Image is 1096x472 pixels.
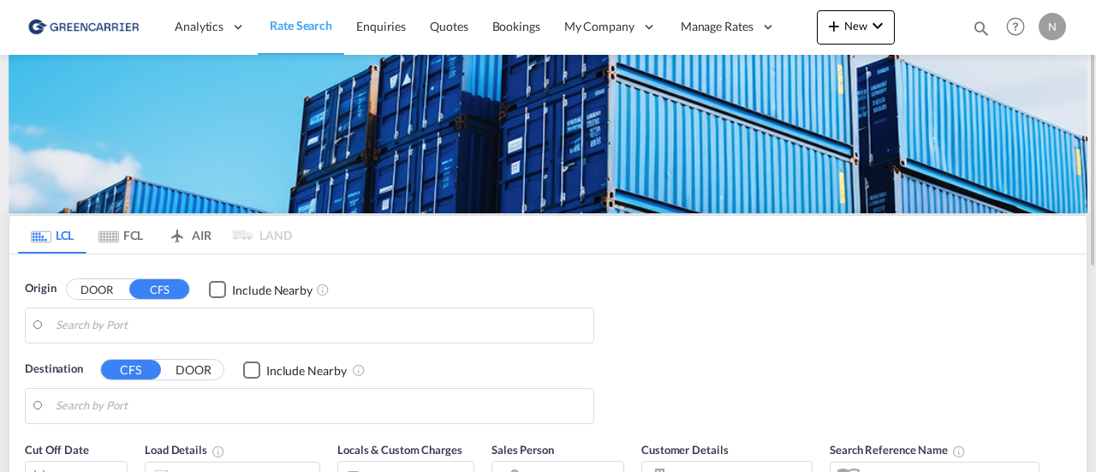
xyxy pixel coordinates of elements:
[492,19,540,33] span: Bookings
[25,443,89,457] span: Cut Off Date
[352,363,366,377] md-icon: Unchecked: Ignores neighbouring ports when fetching rates.Checked : Includes neighbouring ports w...
[18,216,86,254] md-tab-item: LCL
[175,18,223,35] span: Analytics
[56,393,585,419] input: Search by Port
[67,279,127,299] button: DOOR
[356,19,406,33] span: Enquiries
[817,10,895,45] button: icon-plus 400-fgNewicon-chevron-down
[1039,13,1066,40] div: N
[270,18,332,33] span: Rate Search
[164,360,223,379] button: DOOR
[86,216,155,254] md-tab-item: FCL
[9,55,1087,213] img: GreenCarrierFCL_LCL.png
[209,280,313,298] md-checkbox: Checkbox No Ink
[1001,12,1039,43] div: Help
[243,361,347,379] md-checkbox: Checkbox No Ink
[18,216,292,254] md-pagination-wrapper: Use the left and right arrow keys to navigate between tabs
[155,216,223,254] md-tab-item: AIR
[491,443,554,457] span: Sales Person
[337,443,462,457] span: Locals & Custom Charges
[1001,12,1030,41] span: Help
[56,313,585,338] input: Search by Port
[211,445,225,458] md-icon: Chargeable Weight
[129,279,189,299] button: CFS
[25,361,83,378] span: Destination
[952,445,966,458] md-icon: Your search will be saved by the below given name
[867,15,888,36] md-icon: icon-chevron-down
[167,225,188,238] md-icon: icon-airplane
[145,443,225,457] span: Load Details
[25,280,56,297] span: Origin
[232,282,313,299] div: Include Nearby
[266,362,347,379] div: Include Nearby
[824,15,844,36] md-icon: icon-plus 400-fg
[830,443,966,457] span: Search Reference Name
[26,8,141,46] img: 609dfd708afe11efa14177256b0082fb.png
[316,283,330,296] md-icon: Unchecked: Ignores neighbouring ports when fetching rates.Checked : Includes neighbouring ports w...
[972,19,991,45] div: icon-magnify
[641,443,728,457] span: Customer Details
[972,19,991,38] md-icon: icon-magnify
[564,18,634,35] span: My Company
[430,19,468,33] span: Quotes
[101,360,161,379] button: CFS
[681,18,753,35] span: Manage Rates
[824,19,888,33] span: New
